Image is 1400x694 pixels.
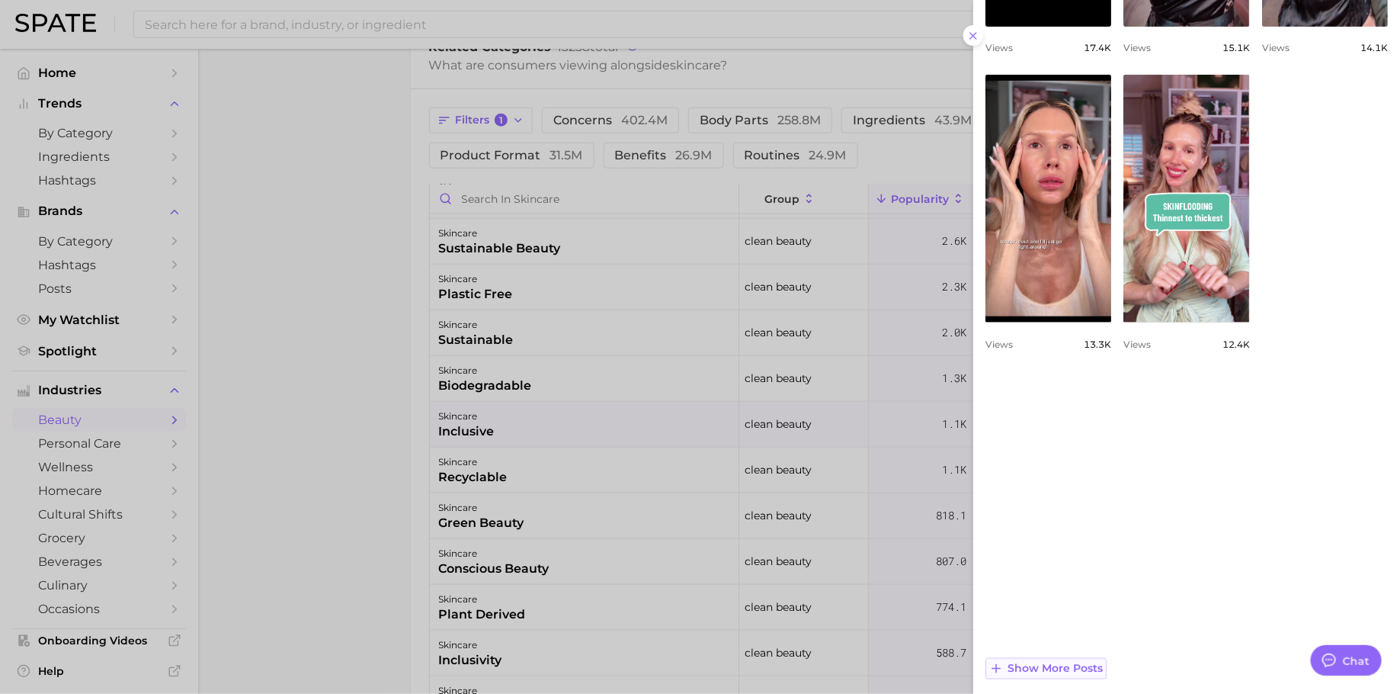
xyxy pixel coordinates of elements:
span: Views [1262,42,1289,53]
span: Views [1123,42,1151,53]
button: Show more posts [985,658,1107,680]
span: 15.1k [1222,42,1250,53]
span: Views [1123,339,1151,350]
span: 12.4k [1222,339,1250,350]
span: 17.4k [1084,42,1111,53]
span: 13.3k [1084,339,1111,350]
span: 14.1k [1360,42,1388,53]
span: Views [985,42,1013,53]
span: Show more posts [1008,663,1103,676]
span: Views [985,339,1013,350]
